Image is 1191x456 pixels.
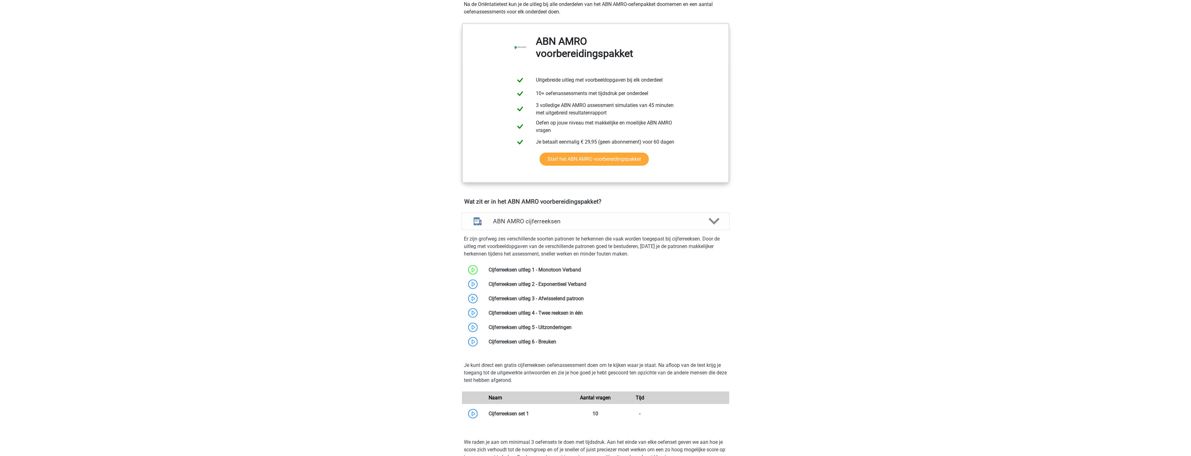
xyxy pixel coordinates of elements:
[484,309,729,317] div: Cijferreeksen uitleg 4 - Twee reeksen in één
[459,213,732,230] a: cijferreeksen ABN AMRO cijferreeksen
[465,198,727,205] h4: Wat zit er in het ABN AMRO voorbereidingspakket?
[484,410,573,418] div: Cijferreeksen set 1
[462,1,730,16] div: Na de Oriëntatietest kun je de uitleg bij alle onderdelen van het ABN AMRO-oefenpakket doornemen ...
[573,394,618,402] div: Aantal vragen
[493,218,698,225] h4: ABN AMRO cijferreeksen
[618,394,662,402] div: Tijd
[484,324,729,331] div: Cijferreeksen uitleg 5 - Uitzonderingen
[470,213,486,230] img: cijferreeksen
[484,338,729,346] div: Cijferreeksen uitleg 6 - Breuken
[484,266,729,274] div: Cijferreeksen uitleg 1 - Monotoon Verband
[484,295,729,302] div: Cijferreeksen uitleg 3 - Afwisselend patroon
[484,394,573,402] div: Naam
[464,235,727,258] p: Er zijn grofweg zes verschillende soorten patronen te herkennen die vaak worden toegepast bij cij...
[540,153,649,166] a: Start het ABN AMRO voorbereidingspakket
[484,281,729,288] div: Cijferreeksen uitleg 2 - Exponentieel Verband
[464,362,727,384] p: Je kunt direct een gratis cijferreeksen oefenassessment doen om te kijken waar je staat. Na afloo...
